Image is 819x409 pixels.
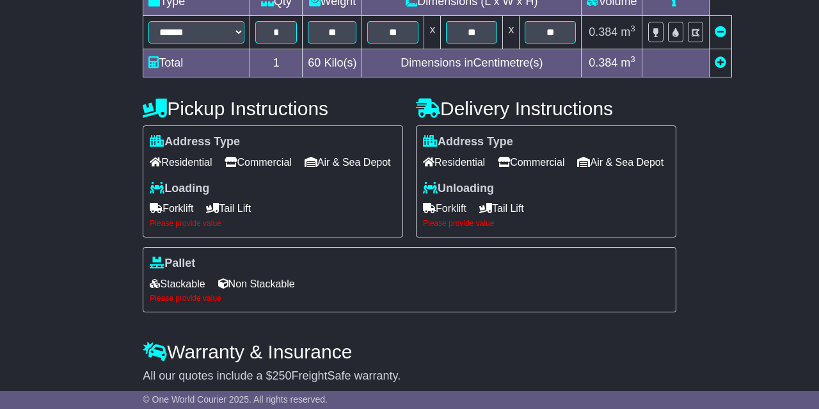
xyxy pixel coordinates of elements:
[416,98,676,119] h4: Delivery Instructions
[503,16,520,49] td: x
[424,16,441,49] td: x
[362,49,582,77] td: Dimensions in Centimetre(s)
[218,274,295,294] span: Non Stackable
[150,257,195,271] label: Pallet
[143,98,403,119] h4: Pickup Instructions
[715,26,726,38] a: Remove this item
[577,152,664,172] span: Air & Sea Depot
[250,49,303,77] td: 1
[305,152,391,172] span: Air & Sea Depot
[479,198,524,218] span: Tail Lift
[498,152,564,172] span: Commercial
[589,26,617,38] span: 0.384
[423,152,485,172] span: Residential
[143,369,676,383] div: All our quotes include a $ FreightSafe warranty.
[143,49,250,77] td: Total
[272,369,291,382] span: 250
[630,54,635,64] sup: 3
[143,394,328,405] span: © One World Courier 2025. All rights reserved.
[589,56,617,69] span: 0.384
[630,24,635,33] sup: 3
[423,135,513,149] label: Address Type
[423,182,494,196] label: Unloading
[150,198,193,218] span: Forklift
[206,198,251,218] span: Tail Lift
[423,198,466,218] span: Forklift
[225,152,291,172] span: Commercial
[150,182,209,196] label: Loading
[150,152,212,172] span: Residential
[621,26,635,38] span: m
[150,219,396,228] div: Please provide value
[715,56,726,69] a: Add new item
[143,341,676,362] h4: Warranty & Insurance
[423,219,669,228] div: Please provide value
[303,49,362,77] td: Kilo(s)
[150,135,240,149] label: Address Type
[621,56,635,69] span: m
[150,294,669,303] div: Please provide value
[308,56,321,69] span: 60
[150,274,205,294] span: Stackable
